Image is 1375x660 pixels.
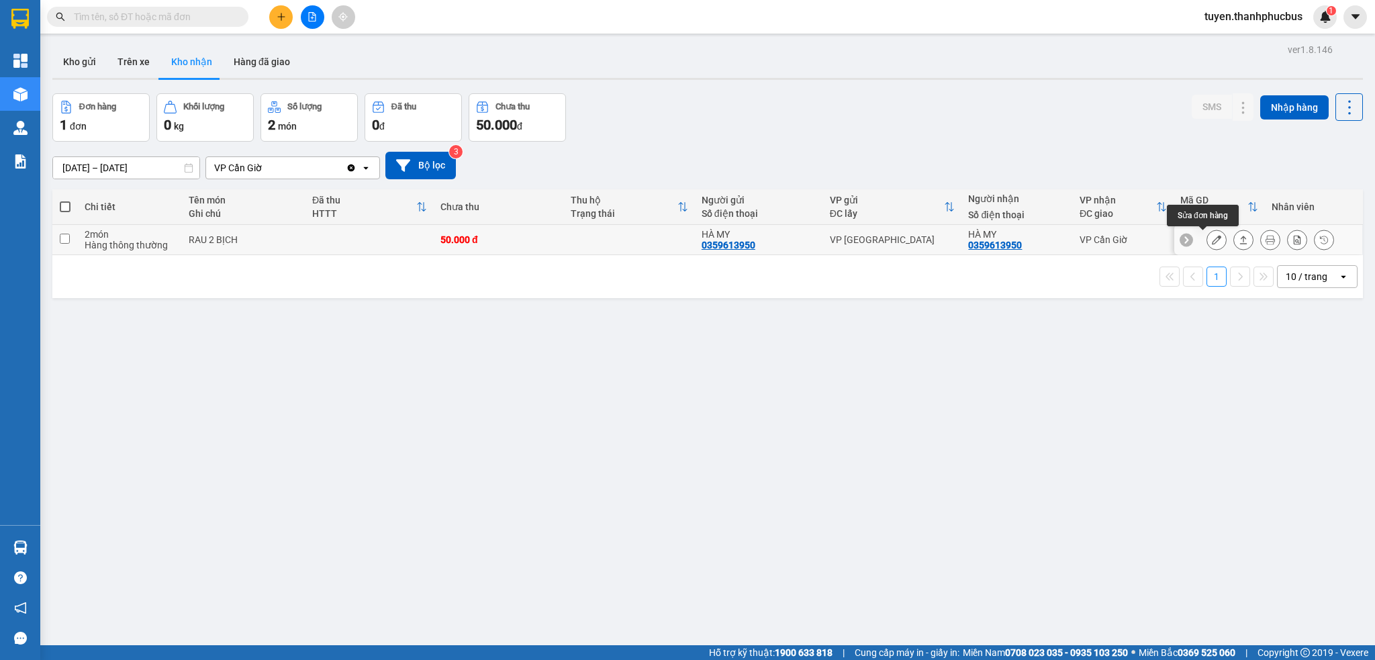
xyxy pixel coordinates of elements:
button: caret-down [1343,5,1367,29]
span: message [14,632,27,645]
div: 50.000 đ [440,234,557,245]
div: 2 món [85,229,175,240]
span: 0 [372,117,379,133]
strong: 0708 023 035 - 0935 103 250 [1005,647,1128,658]
div: Tên món [189,195,299,205]
span: đ [517,121,522,132]
div: Mã GD [1180,195,1247,205]
button: Khối lượng0kg [156,93,254,142]
span: 50.000 [476,117,517,133]
img: warehouse-icon [13,540,28,555]
span: tuyen.thanhphucbus [1194,8,1313,25]
span: kg [174,121,184,132]
th: Toggle SortBy [823,189,962,225]
div: HÀ MY [968,229,1066,240]
img: logo-vxr [11,9,29,29]
div: VP [GEOGRAPHIC_DATA] [830,234,955,245]
span: Hỗ trợ kỹ thuật: [709,645,833,660]
span: món [278,121,297,132]
span: đơn [70,121,87,132]
th: Toggle SortBy [1174,189,1265,225]
div: Chưa thu [495,102,530,111]
div: 10 / trang [1286,270,1327,283]
div: Số điện thoại [968,209,1066,220]
span: 2 [268,117,275,133]
button: 1 [1206,267,1227,287]
span: caret-down [1349,11,1362,23]
th: Toggle SortBy [564,189,694,225]
div: VP gửi [830,195,945,205]
button: Hàng đã giao [223,46,301,78]
span: 0 [164,117,171,133]
div: Nhân viên [1272,201,1355,212]
span: question-circle [14,571,27,584]
img: icon-new-feature [1319,11,1331,23]
button: Chưa thu50.000đ [469,93,566,142]
svg: open [1338,271,1349,282]
div: 0359613950 [702,240,755,250]
button: Đã thu0đ [365,93,462,142]
span: file-add [307,12,317,21]
div: Người nhận [968,193,1066,204]
div: 0359613950 [968,240,1022,250]
strong: 1900 633 818 [775,647,833,658]
span: search [56,12,65,21]
button: aim [332,5,355,29]
div: Đơn hàng [79,102,116,111]
div: Hàng thông thường [85,240,175,250]
img: solution-icon [13,154,28,169]
button: Nhập hàng [1260,95,1329,120]
div: Đã thu [312,195,416,205]
th: Toggle SortBy [1073,189,1174,225]
sup: 3 [449,145,463,158]
span: ⚪️ [1131,650,1135,655]
img: dashboard-icon [13,54,28,68]
div: HÀ MY [702,229,816,240]
span: plus [277,12,286,21]
input: Selected VP Cần Giờ. [263,161,265,175]
span: Miền Bắc [1139,645,1235,660]
button: Số lượng2món [260,93,358,142]
button: file-add [301,5,324,29]
span: 1 [1329,6,1333,15]
div: ĐC giao [1080,208,1156,219]
button: Trên xe [107,46,160,78]
div: VP Cần Giờ [214,161,262,175]
div: Đã thu [391,102,416,111]
div: RAU 2 BỊCH [189,234,299,245]
input: Select a date range. [53,157,199,179]
div: Số lượng [287,102,322,111]
span: copyright [1300,648,1310,657]
button: Kho gửi [52,46,107,78]
div: Ghi chú [189,208,299,219]
div: Trạng thái [571,208,677,219]
span: aim [338,12,348,21]
button: Đơn hàng1đơn [52,93,150,142]
span: Miền Nam [963,645,1128,660]
span: 1 [60,117,67,133]
span: đ [379,121,385,132]
div: VP nhận [1080,195,1156,205]
div: Sửa đơn hàng [1167,205,1239,226]
strong: 0369 525 060 [1178,647,1235,658]
img: warehouse-icon [13,87,28,101]
div: Chi tiết [85,201,175,212]
div: VP Cần Giờ [1080,234,1167,245]
div: Giao hàng [1233,230,1253,250]
div: HTTT [312,208,416,219]
div: Chưa thu [440,201,557,212]
span: | [1245,645,1247,660]
svg: open [361,162,371,173]
div: Khối lượng [183,102,224,111]
div: Sửa đơn hàng [1206,230,1227,250]
span: Cung cấp máy in - giấy in: [855,645,959,660]
button: Kho nhận [160,46,223,78]
span: notification [14,602,27,614]
button: SMS [1192,95,1232,119]
img: warehouse-icon [13,121,28,135]
th: Toggle SortBy [305,189,434,225]
div: Số điện thoại [702,208,816,219]
div: ver 1.8.146 [1288,42,1333,57]
div: Thu hộ [571,195,677,205]
svg: Clear value [346,162,357,173]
